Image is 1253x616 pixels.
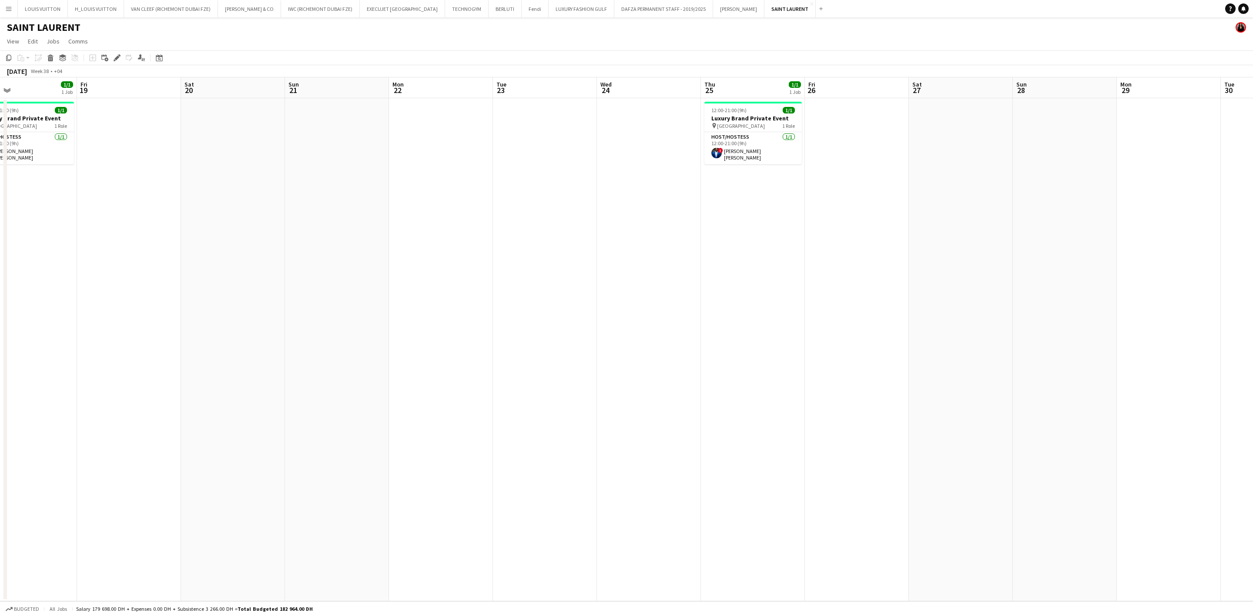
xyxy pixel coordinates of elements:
button: LOUIS VUITTON [18,0,68,17]
h1: SAINT LAURENT [7,21,80,34]
span: View [7,37,19,45]
button: SAINT LAURENT [764,0,816,17]
button: H_LOUIS VUITTON [68,0,124,17]
span: Edit [28,37,38,45]
div: [DATE] [7,67,27,76]
a: Edit [24,36,41,47]
div: +04 [54,68,62,74]
span: Budgeted [14,606,39,612]
span: Total Budgeted 182 964.00 DH [238,606,313,612]
app-user-avatar: Maria Fernandes [1236,22,1246,33]
span: All jobs [48,606,69,612]
button: LUXURY FASHION GULF [549,0,614,17]
span: Jobs [47,37,60,45]
span: Comms [68,37,88,45]
button: BERLUTI [489,0,522,17]
button: [PERSON_NAME] & CO [218,0,281,17]
button: IWC (RICHEMONT DUBAI FZE) [281,0,360,17]
button: Fendi [522,0,549,17]
button: EXECUJET [GEOGRAPHIC_DATA] [360,0,445,17]
button: VAN CLEEF (RICHEMONT DUBAI FZE) [124,0,218,17]
button: TECHNOGYM [445,0,489,17]
button: [PERSON_NAME] [713,0,764,17]
div: Salary 179 698.00 DH + Expenses 0.00 DH + Subsistence 3 266.00 DH = [76,606,313,612]
a: View [3,36,23,47]
button: Budgeted [4,604,40,614]
a: Jobs [43,36,63,47]
a: Comms [65,36,91,47]
button: DAFZA PERMANENT STAFF - 2019/2025 [614,0,713,17]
